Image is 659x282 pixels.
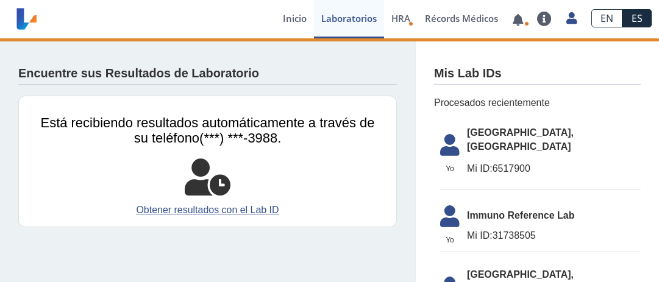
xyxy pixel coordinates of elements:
[467,228,641,243] span: 31738505
[433,234,467,245] span: Yo
[467,125,641,155] span: [GEOGRAPHIC_DATA], [GEOGRAPHIC_DATA]
[467,230,493,241] span: Mi ID:
[434,96,641,110] span: Procesados recientemente
[18,66,259,81] h4: Encuentre sus Resultados de Laboratorio
[467,161,641,176] span: 6517900
[591,9,622,27] a: EN
[550,234,646,269] iframe: Help widget launcher
[391,12,410,24] span: HRA
[433,163,467,174] span: Yo
[434,66,502,81] h4: Mis Lab IDs
[467,208,641,223] span: Immuno Reference Lab
[622,9,652,27] a: ES
[41,115,375,146] span: Está recibiendo resultados automáticamente a través de su teléfono
[41,203,375,217] a: Obtener resultados con el Lab ID
[467,163,493,174] span: Mi ID:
